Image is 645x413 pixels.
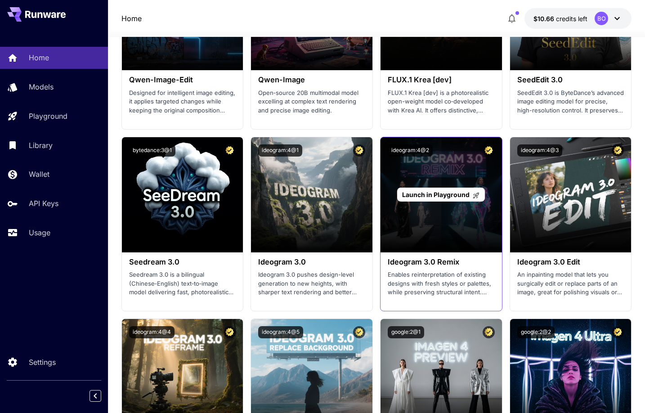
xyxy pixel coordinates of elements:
[517,326,555,338] button: google:2@2
[612,144,624,157] button: Certified Model – Vetted for best performance and includes a commercial license.
[517,76,624,84] h3: SeedEdit 3.0
[224,326,236,338] button: Certified Model – Vetted for best performance and includes a commercial license.
[121,13,142,24] nav: breadcrumb
[251,137,372,252] img: alt
[517,89,624,115] p: SeedEdit 3.0 is ByteDance’s advanced image editing model for precise, high-resolution control. It...
[353,326,365,338] button: Certified Model – Vetted for best performance and includes a commercial license.
[533,14,587,23] div: $10.66026
[258,270,365,297] p: Ideogram 3.0 pushes design-level generation to new heights, with sharper text rendering and bette...
[29,111,67,121] p: Playground
[595,12,608,25] div: BO
[29,52,49,63] p: Home
[29,81,54,92] p: Models
[483,326,495,338] button: Certified Model – Vetted for best performance and includes a commercial license.
[388,89,495,115] p: FLUX.1 Krea [dev] is a photorealistic open-weight model co‑developed with Krea AI. It offers dist...
[122,137,243,252] img: alt
[258,89,365,115] p: Open‑source 20B multimodal model excelling at complex text rendering and precise image editing.
[517,270,624,297] p: An inpainting model that lets you surgically edit or replace parts of an image, great for polishi...
[388,76,495,84] h3: FLUX.1 Krea [dev]
[129,144,175,157] button: bytedance:3@1
[388,326,424,338] button: google:2@1
[402,191,470,198] span: Launch in Playground
[397,188,485,202] a: Launch in Playground
[388,144,433,157] button: ideogram:4@2
[29,198,58,209] p: API Keys
[29,357,56,368] p: Settings
[29,227,50,238] p: Usage
[29,140,53,151] p: Library
[258,76,365,84] h3: Qwen-Image
[612,326,624,338] button: Certified Model – Vetted for best performance and includes a commercial license.
[258,258,365,266] h3: Ideogram 3.0
[129,76,236,84] h3: Qwen-Image-Edit
[90,390,101,402] button: Collapse sidebar
[524,8,632,29] button: $10.66026BO
[96,388,108,404] div: Collapse sidebar
[258,326,303,338] button: ideogram:4@5
[533,15,556,22] span: $10.66
[388,258,495,266] h3: Ideogram 3.0 Remix
[556,15,587,22] span: credits left
[129,258,236,266] h3: Seedream 3.0
[258,144,302,157] button: ideogram:4@1
[129,270,236,297] p: Seedream 3.0 is a bilingual (Chinese‑English) text‑to‑image model delivering fast, photorealistic...
[353,144,365,157] button: Certified Model – Vetted for best performance and includes a commercial license.
[517,144,562,157] button: ideogram:4@3
[510,137,632,252] img: alt
[517,258,624,266] h3: Ideogram 3.0 Edit
[129,89,236,115] p: Designed for intelligent image editing, it applies targeted changes while keeping the original co...
[29,169,49,180] p: Wallet
[224,144,236,157] button: Certified Model – Vetted for best performance and includes a commercial license.
[483,144,495,157] button: Certified Model – Vetted for best performance and includes a commercial license.
[388,270,495,297] p: Enables reinterpretation of existing designs with fresh styles or palettes, while preserving stru...
[121,13,142,24] a: Home
[129,326,175,338] button: ideogram:4@4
